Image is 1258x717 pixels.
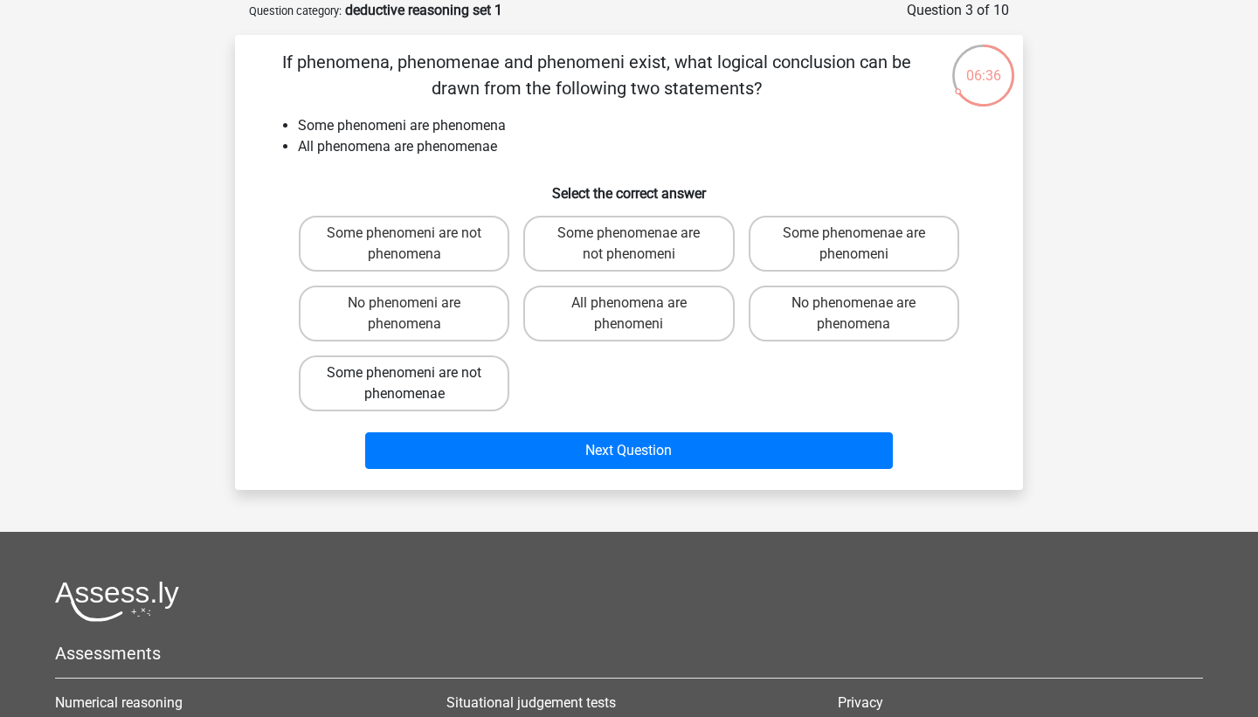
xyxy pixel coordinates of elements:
li: Some phenomeni are phenomena [298,115,995,136]
a: Privacy [838,694,883,711]
label: All phenomena are phenomeni [523,286,734,341]
img: Assessly logo [55,581,179,622]
label: No phenomenae are phenomena [749,286,959,341]
p: If phenomena, phenomenae and phenomeni exist, what logical conclusion can be drawn from the follo... [263,49,930,101]
label: No phenomeni are phenomena [299,286,509,341]
label: Some phenomenae are phenomeni [749,216,959,272]
small: Question category: [249,4,342,17]
strong: deductive reasoning set 1 [345,2,502,18]
a: Numerical reasoning [55,694,183,711]
h5: Assessments [55,643,1203,664]
label: Some phenomeni are not phenomenae [299,355,509,411]
button: Next Question [365,432,894,469]
a: Situational judgement tests [446,694,616,711]
h6: Select the correct answer [263,171,995,202]
div: 06:36 [950,43,1016,86]
label: Some phenomeni are not phenomena [299,216,509,272]
li: All phenomena are phenomenae [298,136,995,157]
label: Some phenomenae are not phenomeni [523,216,734,272]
